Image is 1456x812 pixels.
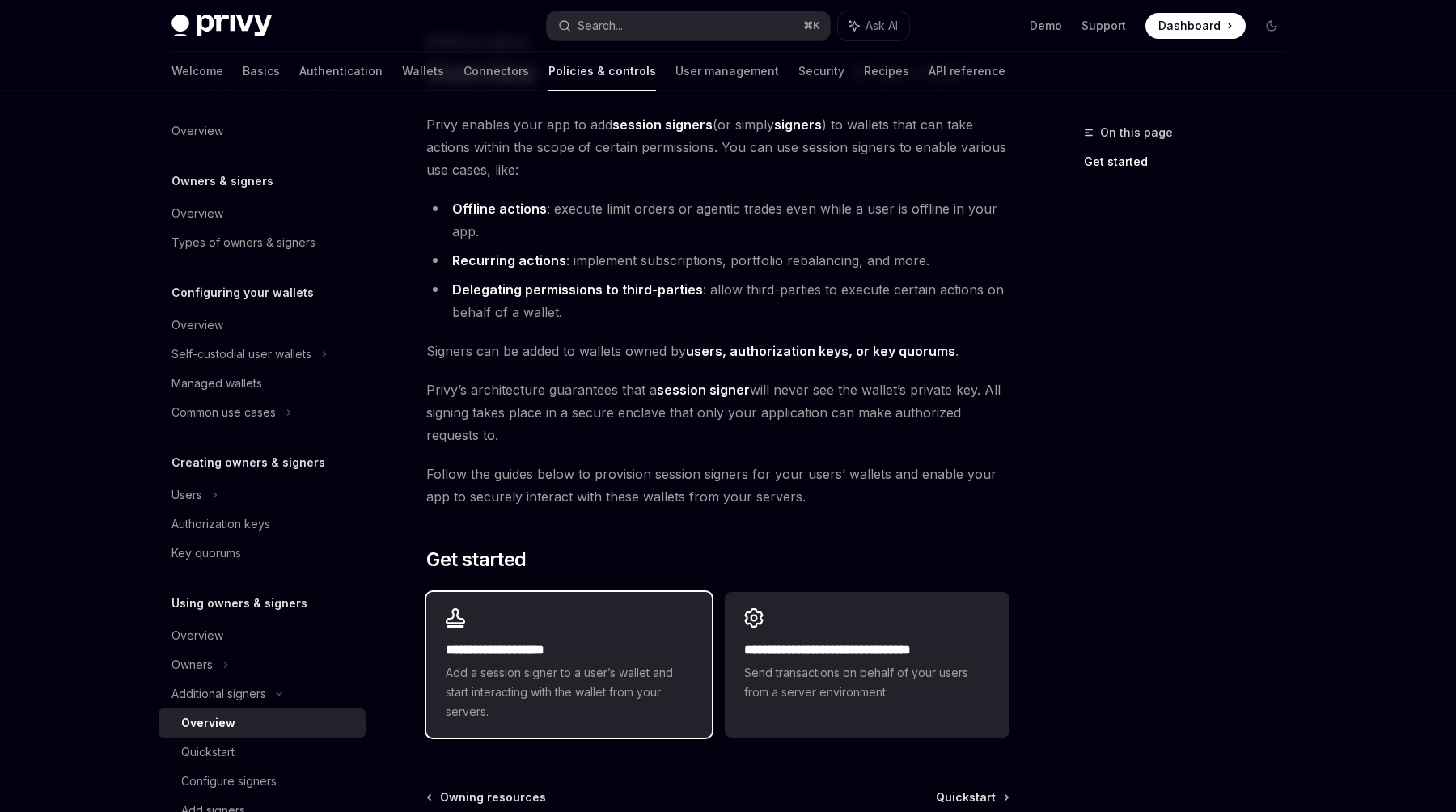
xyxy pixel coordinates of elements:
div: Authorization keys [171,514,270,534]
a: Types of owners & signers [159,228,366,257]
span: Add a session signer to a user’s wallet and start interacting with the wallet from your servers. [446,663,692,721]
a: Overview [159,199,366,228]
a: Key quorums [159,539,366,568]
span: On this page [1100,123,1173,142]
button: Toggle dark mode [1259,13,1285,39]
a: Overview [159,621,366,650]
div: Overview [171,626,223,645]
a: Wallets [402,52,444,91]
a: Policies & controls [548,52,656,91]
span: Privy’s architecture guarantees that a will never see the wallet’s private key. All signing takes... [426,379,1009,446]
a: Authorization keys [159,510,366,539]
a: Authentication [299,52,383,91]
a: Basics [243,52,280,91]
div: Key quorums [171,543,241,563]
div: Search... [578,16,623,36]
div: Users [171,485,202,505]
div: Quickstart [181,742,235,762]
a: Get started [1084,149,1297,175]
h5: Using owners & signers [171,594,307,613]
a: Configure signers [159,767,366,796]
a: users, authorization keys, or key quorums [686,343,955,360]
span: ⌘ K [803,19,820,32]
a: Owning resources [428,789,546,806]
a: Quickstart [936,789,1008,806]
button: Ask AI [838,11,909,40]
span: Owning resources [440,789,546,806]
a: Connectors [463,52,529,91]
div: Owners [171,655,213,675]
a: Quickstart [159,738,366,767]
div: Overview [181,713,235,733]
span: Follow the guides below to provision session signers for your users’ wallets and enable your app ... [426,463,1009,508]
a: Demo [1030,18,1062,34]
button: Search...⌘K [547,11,830,40]
div: Common use cases [171,403,276,422]
div: Additional signers [171,684,266,704]
span: Get started [426,547,526,573]
a: Managed wallets [159,369,366,398]
div: Types of owners & signers [171,233,315,252]
li: : implement subscriptions, portfolio rebalancing, and more. [426,249,1009,272]
a: Security [798,52,844,91]
span: Quickstart [936,789,996,806]
div: Overview [171,315,223,335]
div: Self-custodial user wallets [171,345,311,364]
div: Configure signers [181,772,277,791]
strong: Delegating permissions to third-parties [452,281,703,298]
span: Ask AI [866,18,898,34]
h5: Configuring your wallets [171,283,314,302]
a: API reference [929,52,1005,91]
li: : execute limit orders or agentic trades even while a user is offline in your app. [426,197,1009,243]
a: Overview [159,311,366,340]
a: Welcome [171,52,223,91]
a: Recipes [864,52,909,91]
a: Overview [159,116,366,146]
strong: session signer [657,382,750,398]
div: Overview [171,121,223,141]
a: **** **** **** *****Add a session signer to a user’s wallet and start interacting with the wallet... [426,592,711,738]
div: Managed wallets [171,374,262,393]
img: dark logo [171,15,272,37]
strong: signers [774,116,822,133]
h5: Creating owners & signers [171,453,325,472]
span: Dashboard [1158,18,1221,34]
a: Support [1081,18,1126,34]
a: Dashboard [1145,13,1246,39]
span: Privy enables your app to add (or simply ) to wallets that can take actions within the scope of c... [426,113,1009,181]
div: Overview [171,204,223,223]
li: : allow third-parties to execute certain actions on behalf of a wallet. [426,278,1009,324]
span: Send transactions on behalf of your users from a server environment. [744,663,990,702]
h5: Owners & signers [171,171,273,191]
strong: Recurring actions [452,252,566,269]
strong: Offline actions [452,201,547,217]
span: Signers can be added to wallets owned by . [426,340,1009,362]
strong: session signers [612,116,713,133]
a: Overview [159,708,366,738]
a: User management [675,52,779,91]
